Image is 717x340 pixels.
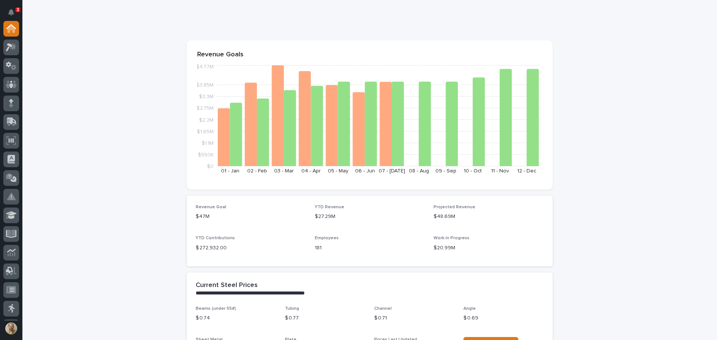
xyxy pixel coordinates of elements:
text: 06 - Jun [355,168,375,174]
text: 01 - Jan [221,168,239,174]
p: $47M [196,213,306,221]
p: $ 0.69 [463,314,544,322]
text: 09 - Sep [435,168,456,174]
text: 12 - Dec [517,168,536,174]
h2: Current Steel Prices [196,281,258,290]
p: $ 0.74 [196,314,276,322]
p: 3 [16,7,19,12]
span: Channel [374,306,392,311]
text: 08 - Aug [409,168,429,174]
text: 04 - Apr [301,168,321,174]
p: $48.69M [434,213,544,221]
p: $27.29M [315,213,425,221]
span: Revenue Goal [196,205,226,209]
p: $20.99M [434,244,544,252]
p: Revenue Goals [197,51,542,59]
span: Beams (under 55#) [196,306,236,311]
button: Notifications [3,4,19,20]
text: 05 - May [328,168,348,174]
tspan: $2.2M [199,117,214,122]
span: Work in Progress [434,236,469,240]
p: $ 0.71 [374,314,454,322]
text: 07 - [DATE] [379,168,405,174]
p: $ 272,932.00 [196,244,306,252]
text: 03 - Mar [274,168,294,174]
tspan: $550K [198,152,214,157]
tspan: $1.1M [202,140,214,146]
p: $ 0.77 [285,314,365,322]
text: 10 - Oct [464,168,482,174]
span: Angle [463,306,476,311]
tspan: $0 [207,164,214,169]
span: Employees [315,236,339,240]
div: Notifications3 [9,9,19,21]
tspan: $3.85M [196,82,214,88]
tspan: $3.3M [199,94,214,99]
text: 02 - Feb [247,168,267,174]
tspan: $2.75M [196,106,214,111]
span: YTD Revenue [315,205,344,209]
tspan: $1.65M [197,129,214,134]
tspan: $4.77M [196,64,214,69]
span: Projected Revenue [434,205,475,209]
span: Tubing [285,306,299,311]
span: YTD Contributions [196,236,235,240]
text: 11 - Nov [491,168,509,174]
p: 181 [315,244,425,252]
button: users-avatar [3,321,19,336]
